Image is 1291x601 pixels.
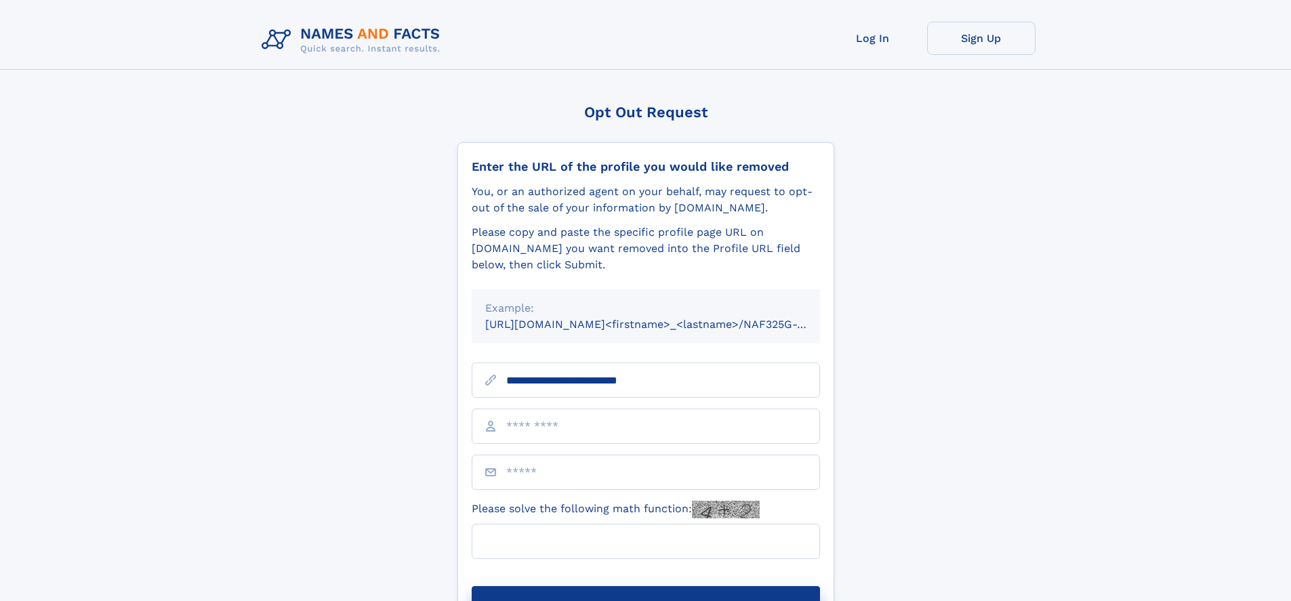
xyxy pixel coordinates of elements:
small: [URL][DOMAIN_NAME]<firstname>_<lastname>/NAF325G-xxxxxxxx [485,318,846,331]
div: Enter the URL of the profile you would like removed [472,159,820,174]
div: Example: [485,300,806,316]
div: Please copy and paste the specific profile page URL on [DOMAIN_NAME] you want removed into the Pr... [472,224,820,273]
a: Log In [819,22,927,55]
div: You, or an authorized agent on your behalf, may request to opt-out of the sale of your informatio... [472,184,820,216]
img: Logo Names and Facts [256,22,451,58]
a: Sign Up [927,22,1036,55]
label: Please solve the following math function: [472,501,760,518]
div: Opt Out Request [457,104,834,121]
